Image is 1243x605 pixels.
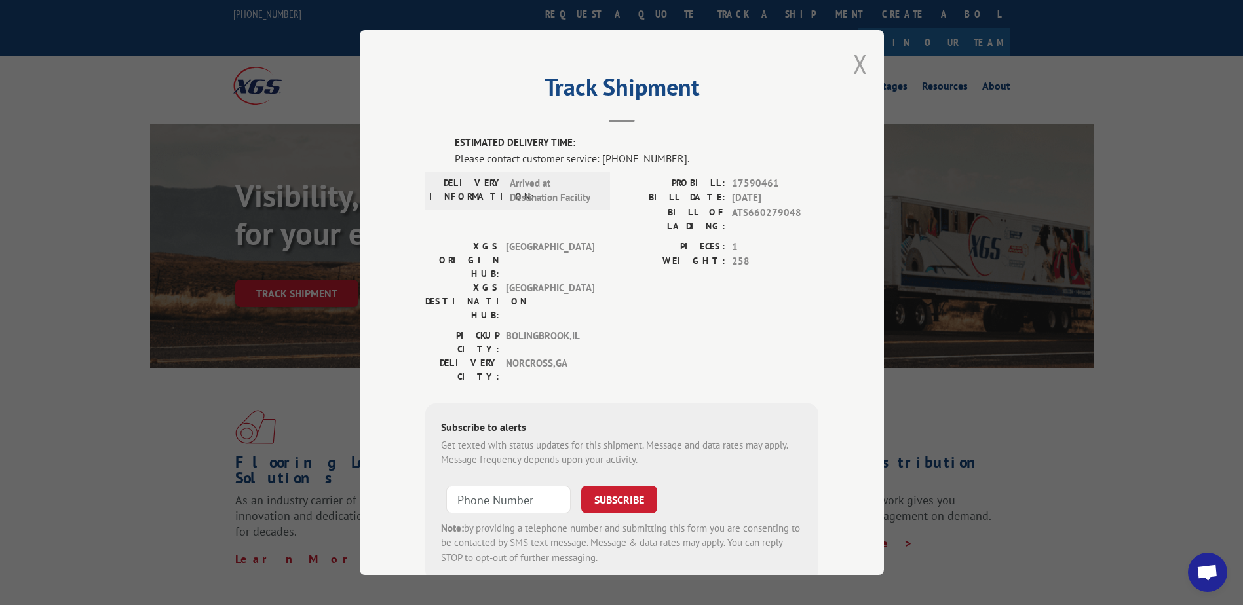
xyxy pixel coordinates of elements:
span: [DATE] [732,191,818,206]
button: Close modal [853,46,868,81]
label: BILL DATE: [622,191,725,206]
div: by providing a telephone number and submitting this form you are consenting to be contacted by SM... [441,521,803,566]
label: BILL OF LADING: [622,206,725,233]
span: 1 [732,240,818,255]
span: BOLINGBROOK , IL [506,329,594,356]
label: ESTIMATED DELIVERY TIME: [455,136,818,151]
span: ATS660279048 [732,206,818,233]
strong: Note: [441,522,464,534]
div: Please contact customer service: [PHONE_NUMBER]. [455,151,818,166]
span: [GEOGRAPHIC_DATA] [506,281,594,322]
span: Arrived at Destination Facility [510,176,598,206]
h2: Track Shipment [425,78,818,103]
label: PICKUP CITY: [425,329,499,356]
label: XGS DESTINATION HUB: [425,281,499,322]
span: 258 [732,254,818,269]
span: [GEOGRAPHIC_DATA] [506,240,594,281]
input: Phone Number [446,486,571,513]
label: PIECES: [622,240,725,255]
label: XGS ORIGIN HUB: [425,240,499,281]
button: SUBSCRIBE [581,486,657,513]
label: WEIGHT: [622,254,725,269]
span: 17590461 [732,176,818,191]
a: Open chat [1188,553,1227,592]
div: Subscribe to alerts [441,419,803,438]
label: DELIVERY CITY: [425,356,499,384]
div: Get texted with status updates for this shipment. Message and data rates may apply. Message frequ... [441,438,803,467]
label: DELIVERY INFORMATION: [429,176,503,206]
span: NORCROSS , GA [506,356,594,384]
label: PROBILL: [622,176,725,191]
